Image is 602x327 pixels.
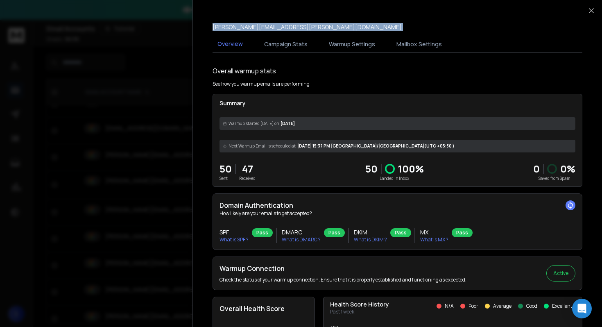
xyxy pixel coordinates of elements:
button: Warmup Settings [324,35,380,53]
p: Good [526,303,537,309]
div: Pass [390,228,411,237]
p: Past 1 week [330,309,389,315]
div: Pass [252,228,273,237]
h1: Overall warmup stats [213,66,276,76]
strong: 0 [533,162,540,175]
p: Health Score History [330,300,389,309]
p: Excellent [552,303,572,309]
p: Received [239,175,256,182]
div: [DATE] 15:37 PM [GEOGRAPHIC_DATA]/[GEOGRAPHIC_DATA] (UTC +05:30 ) [220,140,575,152]
span: Next Warmup Email is scheduled at [229,143,296,149]
h3: MX [420,228,448,236]
p: N/A [445,303,454,309]
h3: DMARC [282,228,321,236]
p: Saved from Spam [533,175,575,182]
p: What is DMARC ? [282,236,321,243]
p: Average [493,303,511,309]
div: Pass [324,228,345,237]
p: What is DKIM ? [354,236,387,243]
p: Sent [220,175,232,182]
button: Overview [213,35,248,54]
p: Check the status of your warmup connection. Ensure that it is properly established and functionin... [220,277,466,283]
p: Poor [468,303,478,309]
div: [DATE] [220,117,575,130]
button: Campaign Stats [259,35,312,53]
p: 100 % [398,162,424,175]
p: Summary [220,99,575,107]
p: See how you warmup emails are performing [213,81,310,87]
button: Mailbox Settings [392,35,447,53]
p: 50 [220,162,232,175]
h2: Domain Authentication [220,200,575,210]
h3: DKIM [354,228,387,236]
button: Active [546,265,575,282]
div: Pass [452,228,473,237]
p: [PERSON_NAME][EMAIL_ADDRESS][PERSON_NAME][DOMAIN_NAME] [213,23,402,31]
p: How likely are your emails to get accepted? [220,210,575,217]
h2: Warmup Connection [220,263,466,273]
h3: SPF [220,228,249,236]
p: 50 [365,162,378,175]
div: Open Intercom Messenger [572,299,592,318]
p: 0 % [560,162,575,175]
p: What is SPF ? [220,236,249,243]
span: Warmup started [DATE] on [229,120,279,127]
p: Landed in Inbox [365,175,424,182]
h2: Overall Health Score [220,304,308,313]
p: What is MX ? [420,236,448,243]
p: 47 [239,162,256,175]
